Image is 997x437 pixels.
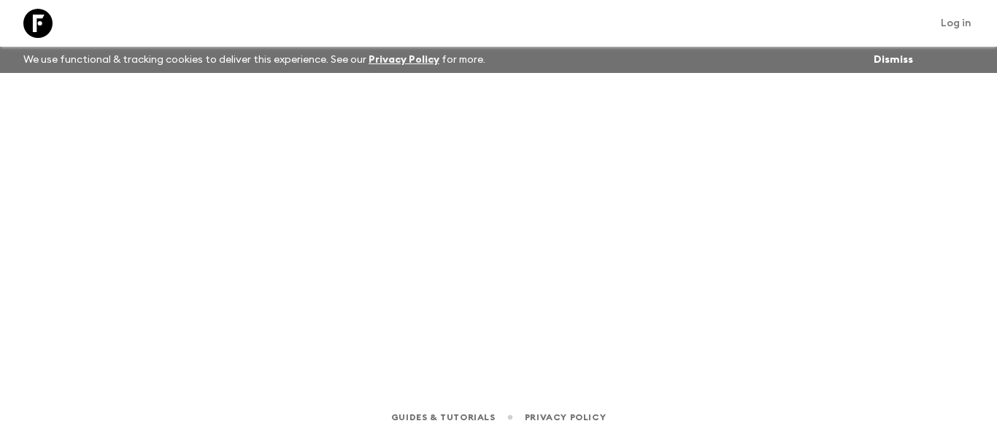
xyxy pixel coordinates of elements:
[369,55,439,65] a: Privacy Policy
[525,409,606,425] a: Privacy Policy
[870,50,917,70] button: Dismiss
[933,13,979,34] a: Log in
[391,409,496,425] a: Guides & Tutorials
[18,47,491,73] p: We use functional & tracking cookies to deliver this experience. See our for more.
